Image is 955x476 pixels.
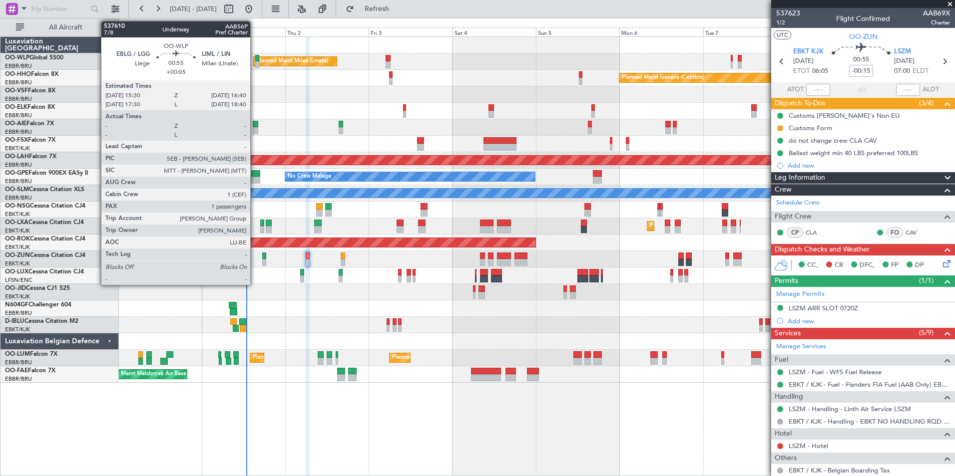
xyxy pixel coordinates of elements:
[807,260,818,270] span: CC,
[703,27,787,36] div: Tue 7
[5,276,32,284] a: LFSN/ENC
[5,293,30,300] a: EBKT/KJK
[118,27,201,36] div: Tue 30
[894,56,915,66] span: [DATE]
[170,4,217,13] span: [DATE] - [DATE]
[5,88,28,94] span: OO-VSF
[5,359,32,366] a: EBBR/BRU
[793,66,810,76] span: ETOT
[836,13,890,24] div: Flight Confirmed
[5,302,71,308] a: N604GFChallenger 604
[356,5,398,12] span: Refresh
[919,327,934,338] span: (5/9)
[369,27,452,36] div: Fri 3
[919,98,934,108] span: (3/4)
[793,56,814,66] span: [DATE]
[5,178,32,185] a: EBBR/BRU
[853,55,869,65] span: 00:55
[5,194,32,202] a: EBBR/BRU
[253,350,434,365] div: Planned Maint [GEOGRAPHIC_DATA] ([GEOGRAPHIC_DATA] National)
[913,66,929,76] span: ELDT
[775,184,792,196] span: Crew
[5,104,27,110] span: OO-ELK
[5,137,55,143] a: OO-FSXFalcon 7X
[849,31,878,42] span: OO-ZUN
[775,328,801,339] span: Services
[793,47,824,57] span: EBKT KJK
[776,342,826,352] a: Manage Services
[5,368,28,374] span: OO-FAE
[5,112,32,119] a: EBBR/BRU
[789,136,877,145] div: do not change crew CLA CAV
[906,228,928,237] a: CAV
[775,428,792,440] span: Hotel
[5,252,30,258] span: OO-ZUN
[776,289,825,299] a: Manage Permits
[5,220,28,226] span: OO-LXA
[202,27,285,36] div: Wed 1
[5,220,84,226] a: OO-LXACessna Citation CJ4
[5,309,32,317] a: EBBR/BRU
[5,55,29,61] span: OO-WLP
[5,236,30,242] span: OO-ROK
[835,260,843,270] span: CR
[5,71,31,77] span: OO-HHO
[774,30,791,39] button: UTC
[789,124,832,132] div: Customs Form
[5,154,29,160] span: OO-LAH
[788,161,950,170] div: Add new
[98,235,207,250] div: AOG Maint Kortrijk-[GEOGRAPHIC_DATA]
[775,275,798,287] span: Permits
[5,252,85,258] a: OO-ZUNCessna Citation CJ4
[776,8,800,18] span: 537623
[5,128,32,136] a: EBBR/BRU
[919,275,934,286] span: (1/1)
[5,318,24,324] span: D-IBLU
[5,121,54,127] a: OO-AIEFalcon 7X
[5,55,63,61] a: OO-WLPGlobal 5500
[5,154,56,160] a: OO-LAHFalcon 7X
[775,211,812,223] span: Flight Crew
[923,85,939,95] span: ALDT
[5,71,58,77] a: OO-HHOFalcon 8X
[5,170,88,176] a: OO-GPEFalcon 900EX EASy II
[392,350,573,365] div: Planned Maint [GEOGRAPHIC_DATA] ([GEOGRAPHIC_DATA] National)
[775,172,825,184] span: Leg Information
[5,269,84,275] a: OO-LUXCessna Citation CJ4
[5,351,30,357] span: OO-LUM
[5,243,30,251] a: EBKT/KJK
[5,88,55,94] a: OO-VSFFalcon 8X
[256,54,328,69] div: Planned Maint Milan (Linate)
[285,27,369,36] div: Thu 2
[5,236,85,242] a: OO-ROKCessna Citation CJ4
[622,70,704,85] div: Planned Maint Geneva (Cointrin)
[775,244,870,255] span: Dispatch Checks and Weather
[806,228,828,237] a: CLA
[203,20,220,28] div: [DATE]
[775,453,797,464] span: Others
[5,79,32,86] a: EBBR/BRU
[891,260,899,270] span: FP
[915,260,924,270] span: DP
[776,198,820,208] a: Schedule Crew
[5,161,32,169] a: EBBR/BRU
[789,442,828,450] a: LSZM - Hotel
[5,260,30,267] a: EBKT/KJK
[5,137,28,143] span: OO-FSX
[887,227,903,238] div: FO
[536,27,619,36] div: Sun 5
[789,466,890,475] a: EBKT / KJK - Belgian Boarding Tax
[789,380,950,389] a: EBKT / KJK - Fuel - Flanders FIA Fuel (AAB Only) EBKT / KJK
[789,111,900,120] div: Customs [PERSON_NAME]'s Non EU
[5,368,55,374] a: OO-FAEFalcon 7X
[121,20,138,28] div: [DATE]
[806,84,830,96] input: --:--
[5,302,28,308] span: N604GF
[5,203,85,209] a: OO-NSGCessna Citation CJ4
[787,227,803,238] div: CP
[775,354,788,366] span: Fuel
[812,66,828,76] span: 06:05
[775,391,803,403] span: Handling
[923,8,950,18] span: AAB69X
[5,227,30,235] a: EBKT/KJK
